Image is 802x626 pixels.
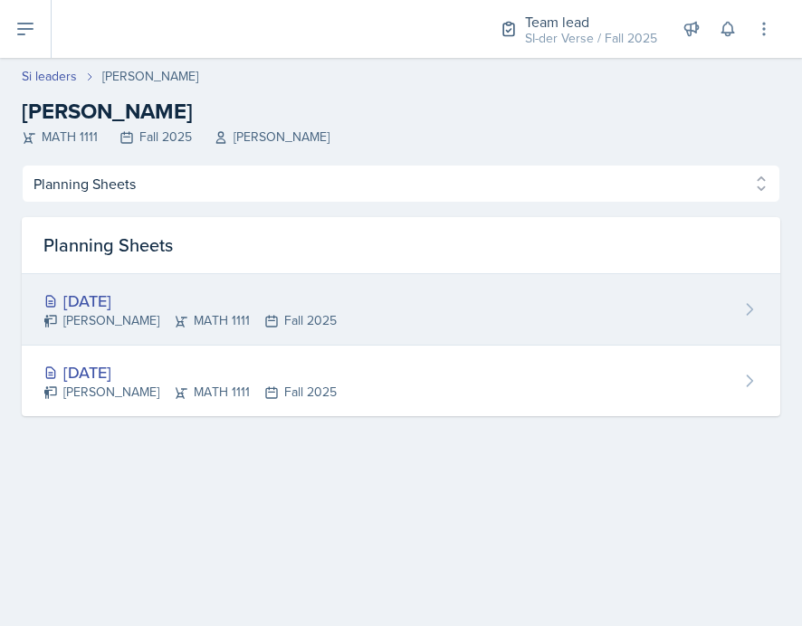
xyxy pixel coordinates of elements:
[22,128,780,147] div: MATH 1111 Fall 2025 [PERSON_NAME]
[43,360,337,384] div: [DATE]
[43,311,337,330] div: [PERSON_NAME] MATH 1111 Fall 2025
[22,346,780,416] a: [DATE] [PERSON_NAME]MATH 1111Fall 2025
[22,67,77,86] a: Si leaders
[43,383,337,402] div: [PERSON_NAME] MATH 1111 Fall 2025
[22,217,780,274] div: Planning Sheets
[525,11,657,33] div: Team lead
[43,289,337,313] div: [DATE]
[525,29,657,48] div: SI-der Verse / Fall 2025
[22,95,780,128] h2: [PERSON_NAME]
[22,274,780,346] a: [DATE] [PERSON_NAME]MATH 1111Fall 2025
[102,67,198,86] div: [PERSON_NAME]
